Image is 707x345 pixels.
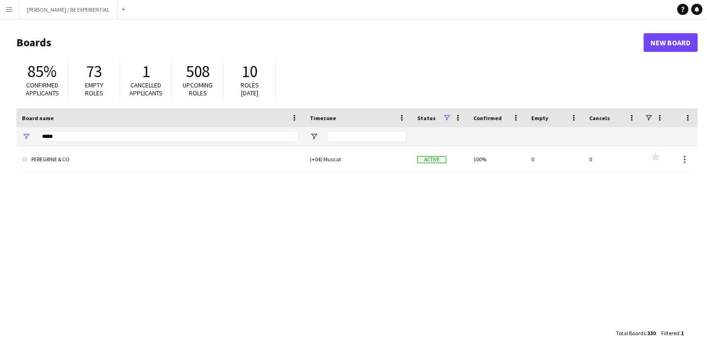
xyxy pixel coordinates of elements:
[241,81,259,97] span: Roles [DATE]
[473,115,502,122] span: Confirmed
[28,61,57,82] span: 85%
[417,115,436,122] span: Status
[310,132,318,141] button: Open Filter Menu
[16,36,643,50] h1: Boards
[531,115,548,122] span: Empty
[661,324,684,342] div: :
[616,324,656,342] div: :
[22,146,299,172] a: PEREGRINE & CO
[468,146,526,172] div: 100%
[26,81,59,97] span: Confirmed applicants
[589,115,610,122] span: Cancels
[310,115,336,122] span: Timezone
[616,330,646,337] span: Total Boards
[129,81,163,97] span: Cancelled applicants
[526,146,584,172] div: 0
[19,0,118,19] button: [PERSON_NAME] / BE EXPERIENTIAL
[22,132,30,141] button: Open Filter Menu
[22,115,54,122] span: Board name
[681,330,684,337] span: 1
[142,61,150,82] span: 1
[304,146,412,172] div: (+04) Muscat
[86,61,102,82] span: 73
[584,146,642,172] div: 0
[186,61,210,82] span: 508
[647,330,656,337] span: 330
[85,81,103,97] span: Empty roles
[183,81,213,97] span: Upcoming roles
[417,156,446,163] span: Active
[661,330,679,337] span: Filtered
[39,131,299,142] input: Board name Filter Input
[643,33,698,52] a: New Board
[327,131,406,142] input: Timezone Filter Input
[242,61,257,82] span: 10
